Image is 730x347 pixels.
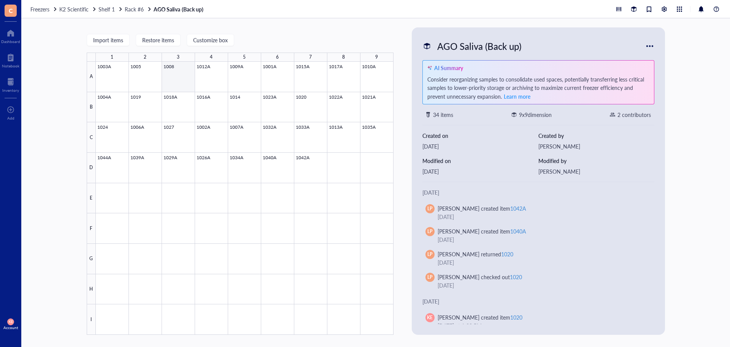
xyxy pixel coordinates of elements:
div: [DATE] [438,258,645,267]
div: [PERSON_NAME] [538,167,654,176]
div: [DATE] [422,297,654,305]
div: I [87,304,96,335]
div: [DATE] [422,188,654,197]
span: LP [427,251,432,258]
span: Customize box [193,37,228,43]
div: 3 [177,52,179,62]
div: [DATE] at 1:20 PM [438,321,645,330]
div: 6 [276,52,279,62]
span: LP [427,228,432,235]
div: [PERSON_NAME] checked out [438,273,522,281]
span: Rack #6 [125,5,144,13]
div: 5 [243,52,246,62]
button: Customize box [187,34,234,46]
div: [PERSON_NAME] created item [438,313,522,321]
div: G [87,244,96,274]
span: Import items [93,37,123,43]
div: Add [7,116,14,120]
div: 1040A [510,227,526,235]
div: Dashboard [1,39,20,44]
div: Modified by [538,157,654,165]
a: LP[PERSON_NAME] created item1042A[DATE] [422,201,654,224]
div: 1042A [510,205,526,212]
div: 4 [210,52,213,62]
div: B [87,92,96,123]
div: F [87,213,96,244]
a: Shelf 1Rack #6 [98,6,152,13]
div: D [87,153,96,183]
div: Account [3,325,18,330]
div: 1 [111,52,113,62]
div: 8 [342,52,345,62]
div: [PERSON_NAME] created item [438,204,526,213]
div: Modified on [422,157,538,165]
div: [PERSON_NAME] returned [438,250,513,258]
div: [PERSON_NAME] created item [438,227,526,235]
span: K2 Scientific [59,5,89,13]
div: C [87,122,96,153]
div: AGO Saliva (Back up) [434,38,525,54]
div: 1020 [510,273,522,281]
div: Created by [538,131,654,140]
a: Freezers [30,6,58,13]
a: Inventory [2,76,19,93]
a: LP[PERSON_NAME] checked out1020[DATE] [422,270,654,293]
div: [DATE] [422,167,538,176]
div: Consider reorganizing samples to consolidate used spaces, potentially transferring less critical ... [427,75,649,101]
a: AGO Saliva (Back up) [154,6,205,13]
div: [DATE] [438,281,645,289]
div: 34 items [433,110,453,119]
span: Shelf 1 [98,5,115,13]
span: Restore items [142,37,174,43]
div: 1020 [510,313,522,321]
div: E [87,183,96,214]
a: Dashboard [1,27,20,44]
a: LP[PERSON_NAME] returned1020[DATE] [422,247,654,270]
button: Restore items [136,34,181,46]
a: LP[PERSON_NAME] created item1040A[DATE] [422,224,654,247]
div: 7 [309,52,312,62]
a: K2 Scientific [59,6,97,13]
div: Notebook [2,64,19,68]
span: Freezers [30,5,49,13]
a: KE[PERSON_NAME] created item1020[DATE] at 1:20 PM [422,310,654,333]
div: AI Summary [434,64,463,72]
button: Import items [87,34,130,46]
div: [PERSON_NAME] [538,142,654,150]
span: Learn more [504,93,530,100]
div: [DATE] [422,142,538,150]
div: A [87,62,96,92]
span: LP [427,205,432,212]
div: 9 [375,52,378,62]
div: [DATE] [438,235,645,244]
span: KE [427,314,433,321]
div: [DATE] [438,213,645,221]
div: Created on [422,131,538,140]
div: 1020 [501,250,513,258]
div: Inventory [2,88,19,93]
div: H [87,274,96,305]
span: C [9,6,13,15]
div: 2 [144,52,146,62]
div: 2 contributors [617,110,651,119]
span: KE [9,320,13,324]
a: Notebook [2,51,19,68]
button: Learn more [503,92,531,101]
div: 9 x 9 dimension [519,110,552,119]
span: LP [427,274,432,281]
